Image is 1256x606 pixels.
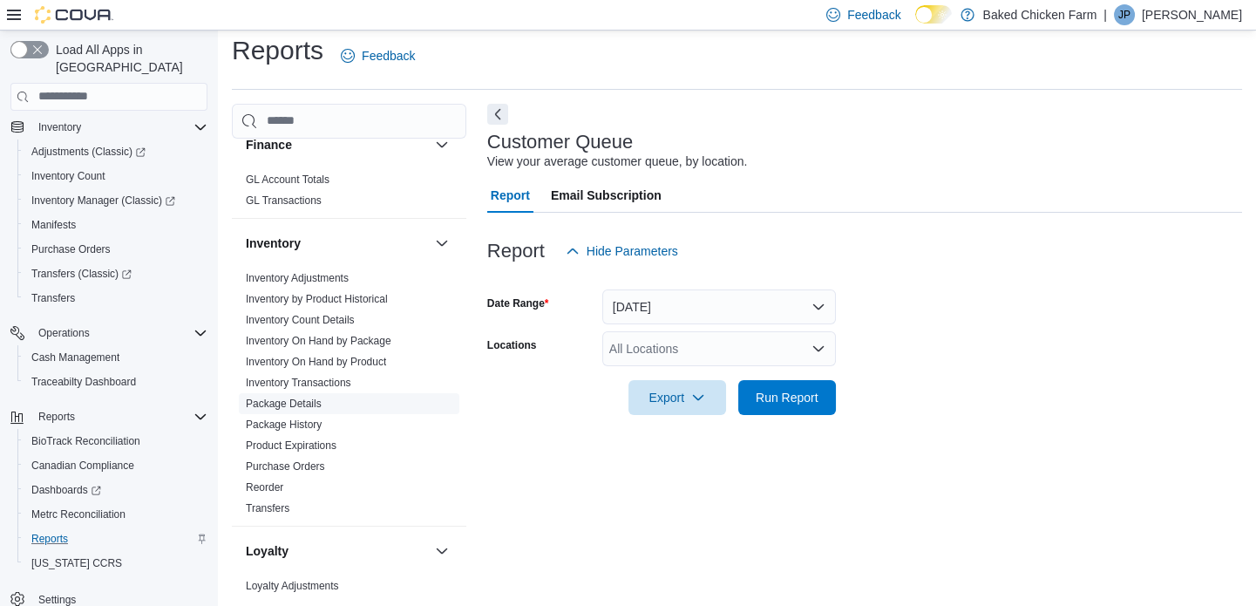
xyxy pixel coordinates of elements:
[24,214,207,235] span: Manifests
[1114,4,1135,25] div: Julio Perez
[24,553,207,574] span: Washington CCRS
[31,194,175,208] span: Inventory Manager (Classic)
[246,398,322,410] a: Package Details
[431,134,452,155] button: Finance
[31,507,126,521] span: Metrc Reconciliation
[246,334,391,348] span: Inventory On Hand by Package
[983,4,1097,25] p: Baked Chicken Farm
[487,241,545,262] h3: Report
[24,166,207,187] span: Inventory Count
[915,5,952,24] input: Dark Mode
[246,173,329,187] span: GL Account Totals
[246,460,325,473] a: Purchase Orders
[246,502,289,514] a: Transfers
[3,321,214,345] button: Operations
[431,233,452,254] button: Inventory
[24,347,207,368] span: Cash Management
[31,291,75,305] span: Transfers
[24,214,83,235] a: Manifests
[246,335,391,347] a: Inventory On Hand by Package
[17,527,214,551] button: Reports
[246,376,351,390] span: Inventory Transactions
[24,166,112,187] a: Inventory Count
[1142,4,1242,25] p: [PERSON_NAME]
[31,218,76,232] span: Manifests
[246,481,283,494] a: Reorder
[31,323,207,344] span: Operations
[487,338,537,352] label: Locations
[246,460,325,473] span: Purchase Orders
[246,314,355,326] a: Inventory Count Details
[31,117,88,138] button: Inventory
[246,356,386,368] a: Inventory On Hand by Product
[31,267,132,281] span: Transfers (Classic)
[31,351,119,364] span: Cash Management
[17,140,214,164] a: Adjustments (Classic)
[17,286,214,310] button: Transfers
[24,528,75,549] a: Reports
[602,289,836,324] button: [DATE]
[811,342,825,356] button: Open list of options
[24,371,207,392] span: Traceabilty Dashboard
[24,141,153,162] a: Adjustments (Classic)
[31,169,105,183] span: Inventory Count
[487,104,508,125] button: Next
[24,455,207,476] span: Canadian Compliance
[246,136,292,153] h3: Finance
[17,502,214,527] button: Metrc Reconciliation
[24,141,207,162] span: Adjustments (Classic)
[17,551,214,575] button: [US_STATE] CCRS
[38,326,90,340] span: Operations
[24,431,147,452] a: BioTrack Reconciliation
[17,429,214,453] button: BioTrack Reconciliation
[17,188,214,213] a: Inventory Manager (Classic)
[24,263,139,284] a: Transfers (Classic)
[246,235,301,252] h3: Inventory
[38,120,81,134] span: Inventory
[24,190,182,211] a: Inventory Manager (Classic)
[31,483,101,497] span: Dashboards
[246,355,386,369] span: Inventory On Hand by Product
[24,288,207,309] span: Transfers
[587,242,678,260] span: Hide Parameters
[17,237,214,262] button: Purchase Orders
[17,478,214,502] a: Dashboards
[246,292,388,306] span: Inventory by Product Historical
[246,397,322,411] span: Package Details
[246,542,428,560] button: Loyalty
[24,431,207,452] span: BioTrack Reconciliation
[24,480,108,500] a: Dashboards
[362,47,415,65] span: Feedback
[232,169,466,218] div: Finance
[24,504,132,525] a: Metrc Reconciliation
[31,532,68,546] span: Reports
[628,380,726,415] button: Export
[24,190,207,211] span: Inventory Manager (Classic)
[3,115,214,140] button: Inventory
[246,501,289,515] span: Transfers
[246,271,349,285] span: Inventory Adjustments
[1118,4,1130,25] span: JP
[246,439,336,452] a: Product Expirations
[24,455,141,476] a: Canadian Compliance
[31,434,140,448] span: BioTrack Reconciliation
[24,288,82,309] a: Transfers
[232,33,323,68] h1: Reports
[17,262,214,286] a: Transfers (Classic)
[31,375,136,389] span: Traceabilty Dashboard
[487,132,633,153] h3: Customer Queue
[487,153,748,171] div: View your average customer queue, by location.
[431,541,452,562] button: Loyalty
[31,117,207,138] span: Inventory
[491,178,530,213] span: Report
[738,380,836,415] button: Run Report
[24,480,207,500] span: Dashboards
[17,453,214,478] button: Canadian Compliance
[246,272,349,284] a: Inventory Adjustments
[31,242,111,256] span: Purchase Orders
[246,194,322,208] span: GL Transactions
[3,405,214,429] button: Reports
[639,380,716,415] span: Export
[17,370,214,394] button: Traceabilty Dashboard
[246,313,355,327] span: Inventory Count Details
